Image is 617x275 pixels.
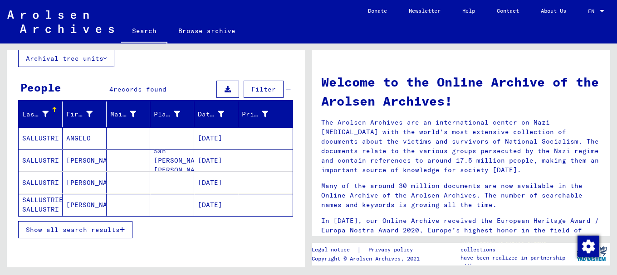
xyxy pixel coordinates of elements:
mat-header-cell: Maiden Name [107,101,151,127]
mat-cell: SALLUSTRI [19,150,63,171]
p: have been realized in partnership with [460,254,573,270]
button: Show all search results [18,221,132,238]
mat-header-cell: Last Name [19,101,63,127]
mat-header-cell: Prisoner # [238,101,293,127]
div: Maiden Name [110,110,137,119]
p: Many of the around 30 million documents are now available in the Online Archive of the Arolsen Ar... [321,181,601,210]
mat-cell: SALLUSTRI [19,127,63,149]
span: Filter [251,85,276,93]
mat-cell: [PERSON_NAME] [63,150,107,171]
div: Place of Birth [154,107,194,121]
mat-cell: [DATE] [194,150,238,171]
div: People [20,79,61,96]
span: Show all search results [26,226,120,234]
mat-header-cell: Place of Birth [150,101,194,127]
div: Prisoner # [242,110,268,119]
div: Change consent [577,235,599,257]
mat-cell: San [PERSON_NAME] [PERSON_NAME] [150,150,194,171]
a: Browse archive [167,20,246,42]
mat-cell: [DATE] [194,172,238,193]
span: 4 [109,85,113,93]
p: The Arolsen Archives online collections [460,237,573,254]
mat-header-cell: First Name [63,101,107,127]
div: Maiden Name [110,107,150,121]
img: Change consent [578,236,599,257]
button: Archival tree units [18,50,114,67]
span: records found [113,85,166,93]
mat-cell: SALLUSTRIE SALLUSTRI [19,194,63,216]
h1: Welcome to the Online Archive of the Arolsen Archives! [321,72,601,111]
div: First Name [66,107,106,121]
div: Date of Birth [198,107,238,121]
mat-cell: [DATE] [194,194,238,216]
div: Place of Birth [154,110,180,119]
a: Search [121,20,167,43]
img: yv_logo.png [575,242,609,265]
mat-cell: [PERSON_NAME] [63,194,107,216]
div: Date of Birth [198,110,224,119]
mat-cell: SALLUSTRI [19,172,63,193]
img: Arolsen_neg.svg [7,10,114,33]
mat-cell: [PERSON_NAME] [63,172,107,193]
mat-cell: ANGELO [63,127,107,149]
p: Copyright © Arolsen Archives, 2021 [312,255,424,263]
a: Legal notice [312,245,357,255]
mat-cell: [DATE] [194,127,238,149]
div: Last Name [22,107,62,121]
div: Prisoner # [242,107,282,121]
div: | [312,245,424,255]
a: Privacy policy [361,245,424,255]
div: First Name [66,110,93,119]
button: Filter [244,81,284,98]
p: In [DATE], our Online Archive received the European Heritage Award / Europa Nostra Award 2020, Eu... [321,216,601,245]
p: The Arolsen Archives are an international center on Nazi [MEDICAL_DATA] with the world’s most ext... [321,118,601,175]
div: Last Name [22,110,49,119]
span: EN [588,8,598,14]
mat-header-cell: Date of Birth [194,101,238,127]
